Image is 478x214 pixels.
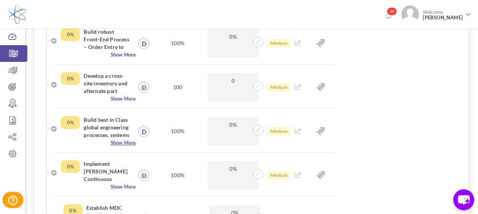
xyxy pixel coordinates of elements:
span: 0% [211,33,255,40]
div: 100% [150,28,205,58]
span: Medium [267,39,291,48]
a: Update achivements [253,82,263,89]
a: Update achivements [253,38,263,45]
a: D [139,170,149,180]
a: Update achivements [253,170,263,177]
div: 100 [150,72,205,102]
span: Medium [267,171,291,180]
button: chat-button [453,189,474,210]
span: 0% [211,121,255,128]
h4: Build best in Class global engineering processes, systems and organization [84,116,130,139]
div: Completed Percentage [61,72,80,85]
span: Show More [61,183,136,190]
span: Welcome, [419,5,465,24]
a: Photo Welcome,[PERSON_NAME] [398,2,474,25]
div: Completed Percentage [61,160,80,173]
a: D [139,82,149,92]
img: Jira Integration [316,83,325,91]
a: D [139,126,149,136]
span: 35 [387,7,397,16]
span: Show More [61,95,136,102]
h4: Develop a cross-site inventory and alternate part sharing system [84,72,130,95]
span: Show More [61,51,136,58]
span: 0 [211,77,255,84]
h4: Build robust Front-End Process – Order Entry to Eng Release [84,28,130,51]
img: Jira Integration [316,171,325,179]
div: 100% [150,160,205,190]
img: Jira Integration [316,127,325,135]
span: Medium [267,83,291,92]
div: Completed Percentage [61,28,80,41]
span: 0% [211,165,255,172]
a: Update achivements [253,126,263,133]
span: Show More [61,139,136,146]
div: Completed Percentage [61,116,80,129]
img: Logo [9,5,25,24]
span: Medium [267,127,291,136]
img: Photo [401,5,419,23]
span: [PERSON_NAME] [423,15,463,20]
h4: Implement [PERSON_NAME] Continuous Improvement processes to improve efficiencies and eliminate waste [84,160,130,183]
a: D [139,38,149,48]
a: Notifications [382,10,394,22]
div: 100% [150,116,205,146]
img: Jira Integration [316,39,325,47]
